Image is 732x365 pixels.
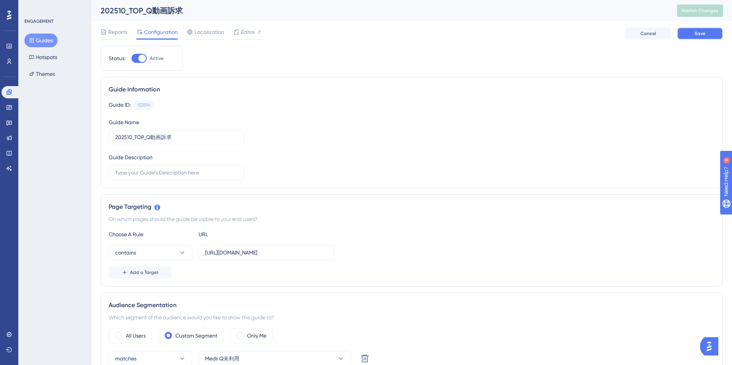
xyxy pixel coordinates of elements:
button: Publish Changes [677,5,723,17]
span: Medii Q未利用 [205,354,239,363]
div: Guide ID: [109,100,131,110]
div: 4 [53,4,55,10]
div: Page Targeting [109,202,715,211]
div: Choose A Rule [109,230,193,239]
button: Cancel [625,27,671,40]
input: Type your Guide’s Description here [115,168,238,177]
span: Save [695,30,705,37]
span: Publish Changes [682,8,718,14]
label: Only Me [247,331,266,340]
label: All Users [126,331,146,340]
span: Reports [108,27,127,37]
div: Audience Segmentation [109,301,715,310]
div: Guide Description [109,153,152,162]
div: ENGAGEMENT [24,18,53,24]
label: Custom Segment [175,331,217,340]
span: Add a Target [130,269,159,275]
div: 202510_TOP_Q動画訴求 [101,5,658,16]
span: matches [115,354,136,363]
button: Add a Target [109,266,172,279]
span: Active [150,55,164,61]
span: Need Help? [18,2,48,11]
span: Configuration [144,27,178,37]
button: Save [677,27,723,40]
span: Cancel [640,30,656,37]
input: Type your Guide’s Name here [115,133,238,142]
span: contains [115,248,136,257]
button: contains [109,245,193,260]
button: Themes [24,67,59,81]
button: Guides [24,34,58,47]
div: Guide Information [109,85,715,94]
div: On which pages should the guide be visible to your end users? [109,215,715,224]
div: Which segment of the audience would you like to show this guide to? [109,313,715,322]
iframe: UserGuiding AI Assistant Launcher [700,335,723,358]
span: Editor [241,27,255,37]
div: URL [199,230,283,239]
div: 153594 [137,102,151,108]
input: yourwebsite.com/path [205,248,328,257]
button: Hotspots [24,50,62,64]
div: Guide Name [109,118,139,127]
span: Localization [194,27,224,37]
div: Status: [109,54,125,63]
